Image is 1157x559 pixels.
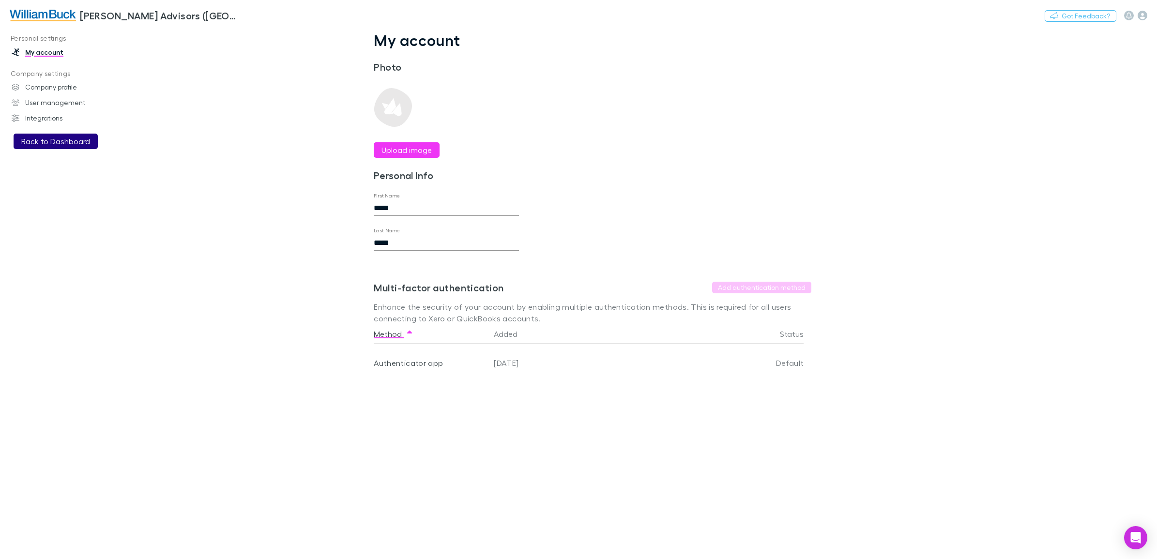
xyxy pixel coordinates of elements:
[80,10,240,21] h3: [PERSON_NAME] Advisors ([GEOGRAPHIC_DATA]) Pty Ltd
[716,344,804,382] div: Default
[14,134,98,149] button: Back to Dashboard
[374,344,486,382] div: Authenticator app
[494,324,529,344] button: Added
[374,227,400,234] label: Last Name
[374,192,400,199] label: First Name
[2,45,137,60] a: My account
[374,301,811,324] p: Enhance the security of your account by enabling multiple authentication methods. This is require...
[2,68,137,80] p: Company settings
[374,31,811,49] h1: My account
[374,324,413,344] button: Method
[1124,526,1147,549] div: Open Intercom Messenger
[374,282,503,293] h3: Multi-factor authentication
[374,88,412,127] img: Preview
[381,144,432,156] label: Upload image
[374,61,519,73] h3: Photo
[490,344,716,382] div: [DATE]
[374,142,440,158] button: Upload image
[2,32,137,45] p: Personal settings
[2,110,137,126] a: Integrations
[712,282,811,293] button: Add authentication method
[1045,10,1116,22] button: Got Feedback?
[780,324,815,344] button: Status
[2,79,137,95] a: Company profile
[10,10,76,21] img: William Buck Advisors (WA) Pty Ltd's Logo
[2,95,137,110] a: User management
[4,4,246,27] a: [PERSON_NAME] Advisors ([GEOGRAPHIC_DATA]) Pty Ltd
[374,169,519,181] h3: Personal Info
